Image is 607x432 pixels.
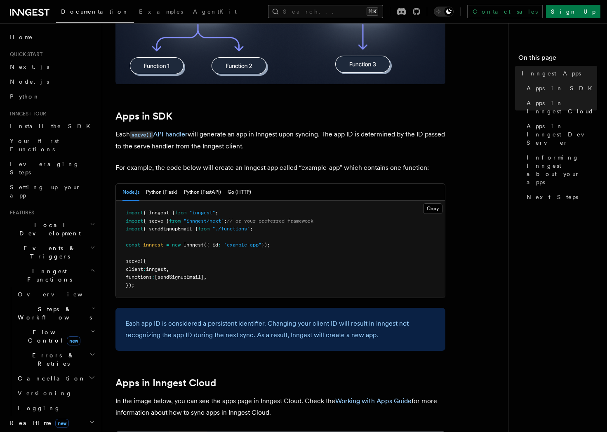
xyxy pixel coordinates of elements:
[188,2,242,22] a: AgentKit
[184,184,221,201] button: Python (FastAPI)
[7,218,97,241] button: Local Development
[126,266,143,272] span: client
[14,371,97,386] button: Cancellation
[126,210,143,216] span: import
[10,161,80,176] span: Leveraging Steps
[56,2,134,23] a: Documentation
[14,325,97,348] button: Flow Controlnew
[7,74,97,89] a: Node.js
[527,153,597,186] span: Informing Inngest about your apps
[140,258,146,264] span: ({
[224,242,261,248] span: "example-app"
[10,138,59,153] span: Your first Functions
[523,119,597,150] a: Apps in Inngest Dev Server
[169,218,181,224] span: from
[155,274,204,280] span: [sendSignupEmail]
[261,242,270,248] span: });
[527,122,597,147] span: Apps in Inngest Dev Server
[523,81,597,96] a: Apps in SDK
[143,210,175,216] span: { Inngest }
[7,419,69,427] span: Realtime
[14,386,97,401] a: Versioning
[193,8,237,15] span: AgentKit
[335,397,412,405] a: Working with Apps Guide
[125,318,435,341] p: Each app ID is considered a persistent identifier. Changing your client ID will result in Inngest...
[115,110,172,122] a: Apps in SDK
[18,405,61,411] span: Logging
[467,5,543,18] a: Contact sales
[215,210,218,216] span: ;
[166,242,169,248] span: =
[227,218,313,224] span: // or your preferred framework
[166,266,169,272] span: ,
[126,226,143,232] span: import
[546,5,600,18] a: Sign Up
[7,59,97,74] a: Next.js
[67,336,80,345] span: new
[14,351,89,368] span: Errors & Retries
[268,5,383,18] button: Search...⌘K
[189,210,215,216] span: "inngest"
[7,134,97,157] a: Your first Functions
[523,96,597,119] a: Apps in Inngest Cloud
[115,377,216,389] a: Apps in Inngest Cloud
[10,123,95,129] span: Install the SDK
[523,150,597,190] a: Informing Inngest about your apps
[14,328,91,345] span: Flow Control
[126,218,143,224] span: import
[7,30,97,45] a: Home
[14,305,92,322] span: Steps & Workflows
[7,241,97,264] button: Events & Triggers
[115,395,445,418] p: In the image below, you can see the apps page in Inngest Cloud. Check the for more information ab...
[7,287,97,416] div: Inngest Functions
[130,130,188,138] a: serve()API handler
[518,53,597,66] h4: On this page
[126,258,140,264] span: serve
[367,7,378,16] kbd: ⌘K
[18,291,103,298] span: Overview
[7,209,34,216] span: Features
[184,242,204,248] span: Inngest
[7,416,97,430] button: Realtimenew
[212,226,250,232] span: "./functions"
[10,33,33,41] span: Home
[204,242,218,248] span: ({ id
[152,274,155,280] span: :
[423,203,442,214] button: Copy
[122,184,139,201] button: Node.js
[130,131,153,139] code: serve()
[175,210,186,216] span: from
[146,184,177,201] button: Python (Flask)
[527,99,597,115] span: Apps in Inngest Cloud
[434,7,454,16] button: Toggle dark mode
[143,242,163,248] span: inngest
[61,8,129,15] span: Documentation
[10,93,40,100] span: Python
[7,157,97,180] a: Leveraging Steps
[172,242,181,248] span: new
[139,8,183,15] span: Examples
[224,218,227,224] span: ;
[14,374,86,383] span: Cancellation
[10,78,49,85] span: Node.js
[7,244,90,261] span: Events & Triggers
[10,184,81,199] span: Setting up your app
[228,184,251,201] button: Go (HTTP)
[18,390,72,397] span: Versioning
[7,51,42,58] span: Quick start
[250,226,253,232] span: ;
[527,193,578,201] span: Next Steps
[126,242,140,248] span: const
[143,266,146,272] span: :
[7,221,90,237] span: Local Development
[10,63,49,70] span: Next.js
[522,69,581,77] span: Inngest Apps
[143,226,198,232] span: { sendSignupEmail }
[518,66,597,81] a: Inngest Apps
[7,180,97,203] a: Setting up your app
[146,266,166,272] span: inngest
[14,401,97,416] a: Logging
[134,2,188,22] a: Examples
[14,302,97,325] button: Steps & Workflows
[55,419,69,428] span: new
